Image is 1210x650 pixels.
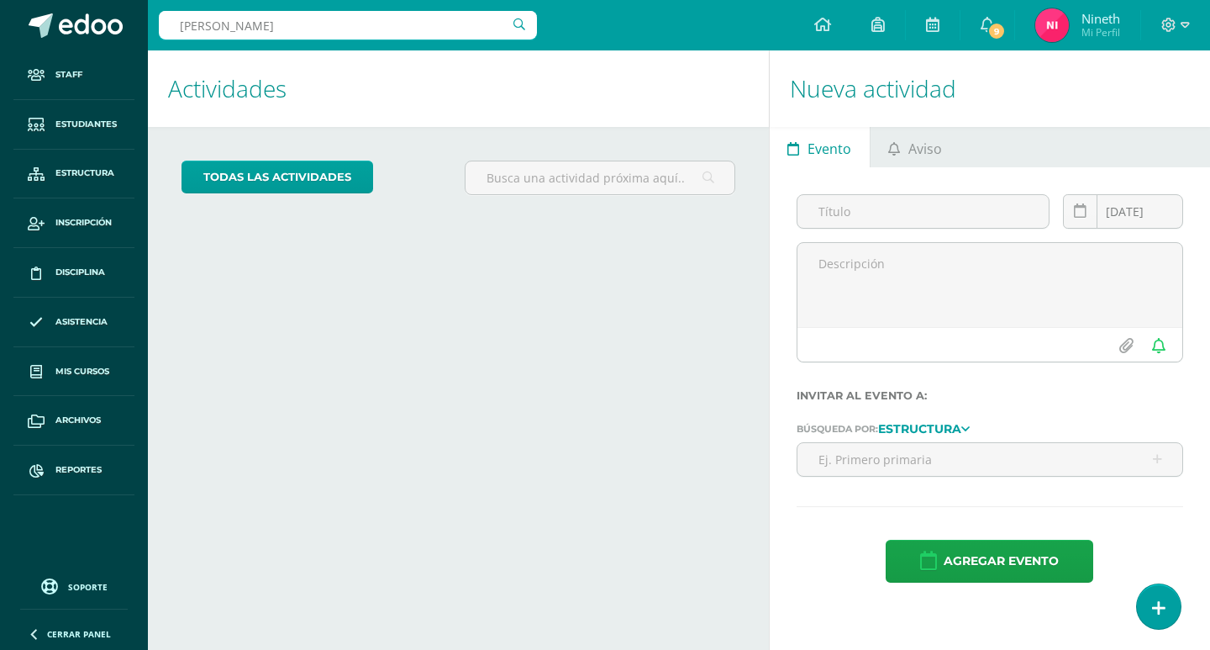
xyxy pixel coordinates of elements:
[878,421,961,436] strong: Estructura
[790,50,1190,127] h1: Nueva actividad
[55,68,82,82] span: Staff
[770,127,870,167] a: Evento
[808,129,851,169] span: Evento
[944,541,1059,582] span: Agregar evento
[987,22,1006,40] span: 9
[797,443,1182,476] input: Ej. Primero primaria
[797,389,1183,402] label: Invitar al evento a:
[871,127,960,167] a: Aviso
[1081,25,1120,40] span: Mi Perfil
[55,315,108,329] span: Asistencia
[168,50,749,127] h1: Actividades
[68,581,108,593] span: Soporte
[55,266,105,279] span: Disciplina
[55,463,102,477] span: Reportes
[55,365,109,378] span: Mis cursos
[55,216,112,230] span: Inscripción
[13,198,134,248] a: Inscripción
[181,161,373,193] a: todas las Actividades
[159,11,537,40] input: Busca un usuario...
[797,423,878,435] span: Búsqueda por:
[55,166,114,180] span: Estructura
[908,129,942,169] span: Aviso
[13,446,134,495] a: Reportes
[55,118,117,131] span: Estudiantes
[466,161,734,194] input: Busca una actividad próxima aquí...
[47,628,111,640] span: Cerrar panel
[55,414,101,427] span: Archivos
[13,150,134,199] a: Estructura
[13,396,134,446] a: Archivos
[13,100,134,150] a: Estudiantes
[1081,10,1120,27] span: Nineth
[1035,8,1069,42] img: 8ed068964868c7526d8028755c0074ec.png
[13,248,134,298] a: Disciplina
[886,540,1093,583] button: Agregar evento
[20,574,128,597] a: Soporte
[13,298,134,347] a: Asistencia
[797,195,1050,228] input: Título
[878,422,970,434] a: Estructura
[1064,195,1182,228] input: Fecha de entrega
[13,50,134,100] a: Staff
[13,347,134,397] a: Mis cursos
